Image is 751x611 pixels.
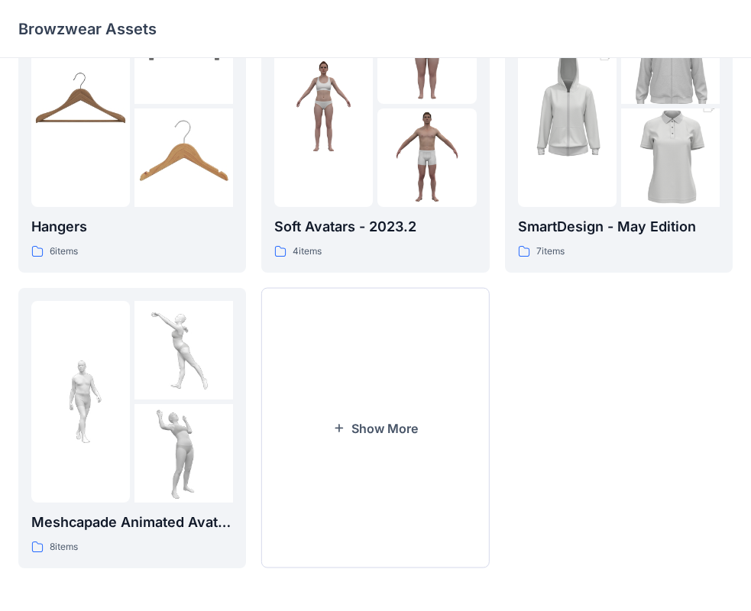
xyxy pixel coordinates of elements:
p: SmartDesign - May Edition [518,216,720,238]
p: 6 items [50,244,78,260]
img: folder 3 [621,84,720,232]
p: Soft Avatars - 2023.2 [274,216,476,238]
img: folder 1 [31,57,130,155]
p: Hangers [31,216,233,238]
img: folder 1 [518,32,617,180]
img: folder 3 [134,404,233,503]
p: Meshcapade Animated Avatars [31,512,233,533]
p: 7 items [536,244,565,260]
img: folder 3 [377,108,476,207]
p: 8 items [50,539,78,555]
img: folder 2 [134,301,233,399]
button: Show More [261,288,489,568]
a: folder 1folder 2folder 3Meshcapade Animated Avatars8items [18,288,246,568]
p: 4 items [293,244,322,260]
p: Browzwear Assets [18,18,157,40]
img: folder 1 [274,57,373,155]
img: folder 1 [31,352,130,451]
img: folder 3 [134,108,233,207]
